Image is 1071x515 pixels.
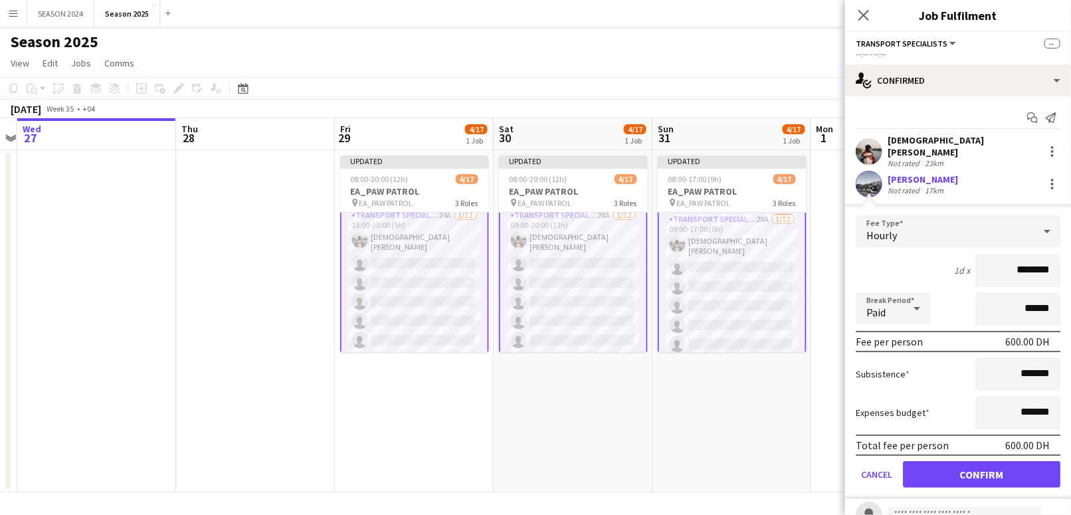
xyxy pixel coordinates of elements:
span: 08:00-17:00 (9h) [668,174,722,184]
div: [DATE] [11,102,41,116]
div: Updated [340,155,489,166]
div: --:-- - --:-- [856,49,1060,59]
div: Fee per person [856,335,923,348]
div: [DEMOGRAPHIC_DATA][PERSON_NAME] [888,134,1039,158]
span: EA_PAW PATROL [518,198,572,208]
span: 29 [338,130,351,146]
span: View [11,57,29,69]
div: [PERSON_NAME] [888,173,958,185]
span: Sun [658,123,674,135]
a: Edit [37,54,63,72]
a: Comms [99,54,140,72]
span: Mon [817,123,834,135]
span: 3 Roles [456,198,478,208]
app-job-card: Updated08:00-20:00 (12h)4/17EA_PAW PATROL EA_PAW PATROL3 Roles[PERSON_NAME][PERSON_NAME][PERSON_N... [499,155,648,352]
span: 1 [815,130,834,146]
div: 1 Job [783,136,805,146]
span: Thu [181,123,198,135]
span: EA_PAW PATROL [359,198,413,208]
span: EA_PAW PATROL [677,198,731,208]
span: 30 [497,130,514,146]
div: 1 Job [625,136,646,146]
span: Jobs [71,57,91,69]
span: Week 35 [44,104,77,114]
h3: Job Fulfilment [845,7,1071,24]
h3: EA_PAW PATROL [340,185,489,197]
span: 27 [21,130,41,146]
div: 1 Job [466,136,487,146]
span: 4/17 [773,174,796,184]
a: Jobs [66,54,96,72]
div: Updated [499,155,648,166]
span: 08:00-20:00 (12h) [351,174,409,184]
span: 4/17 [465,124,488,134]
div: 600.00 DH [1005,439,1050,452]
span: Edit [43,57,58,69]
div: Total fee per person [856,439,949,452]
span: Fri [340,123,351,135]
div: 1d x [954,264,970,276]
h1: Season 2025 [11,32,98,52]
div: Not rated [888,185,922,195]
div: Confirmed [845,64,1071,96]
div: Updated [658,155,807,166]
button: Confirm [903,461,1060,488]
span: Wed [23,123,41,135]
label: Subsistence [856,368,910,380]
h3: EA_PAW PATROL [499,185,648,197]
button: Cancel [856,461,898,488]
button: SEASON 2024 [27,1,94,27]
app-job-card: Updated08:00-20:00 (12h)4/17EA_PAW PATROL EA_PAW PATROL3 Roles[PERSON_NAME] ([PERSON_NAME])[PERSO... [340,155,489,352]
h3: EA_PAW PATROL [658,185,807,197]
span: 4/17 [624,124,646,134]
button: Season 2025 [94,1,160,27]
span: Paid [866,306,886,319]
span: 4/17 [615,174,637,184]
app-card-role: Transport Specialists28A1/1209:00-17:00 (8h)[DEMOGRAPHIC_DATA][PERSON_NAME] [658,211,807,474]
div: +04 [82,104,95,114]
div: 23km [922,158,946,168]
button: Transport Specialists [856,39,958,49]
span: 3 Roles [615,198,637,208]
span: 4/17 [783,124,805,134]
span: Transport Specialists [856,39,947,49]
span: 08:00-20:00 (12h) [510,174,567,184]
span: Sat [499,123,514,135]
a: View [5,54,35,72]
span: 3 Roles [773,198,796,208]
app-job-card: Updated08:00-17:00 (9h)4/17EA_PAW PATROL EA_PAW PATROL3 Roles[PERSON_NAME] ([PERSON_NAME])[PERSON... [658,155,807,352]
div: 600.00 DH [1005,335,1050,348]
div: 17km [922,185,946,195]
span: -- [1044,39,1060,49]
span: 31 [656,130,674,146]
label: Expenses budget [856,407,929,419]
span: 28 [179,130,198,146]
div: Not rated [888,158,922,168]
span: Comms [104,57,134,69]
app-card-role: Transport Specialists24A1/1215:00-20:00 (5h)[DEMOGRAPHIC_DATA][PERSON_NAME] [340,207,489,470]
span: 4/17 [456,174,478,184]
span: Hourly [866,229,897,242]
app-card-role: Transport Specialists28A1/1209:00-20:00 (11h)[DEMOGRAPHIC_DATA][PERSON_NAME] [499,207,648,470]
